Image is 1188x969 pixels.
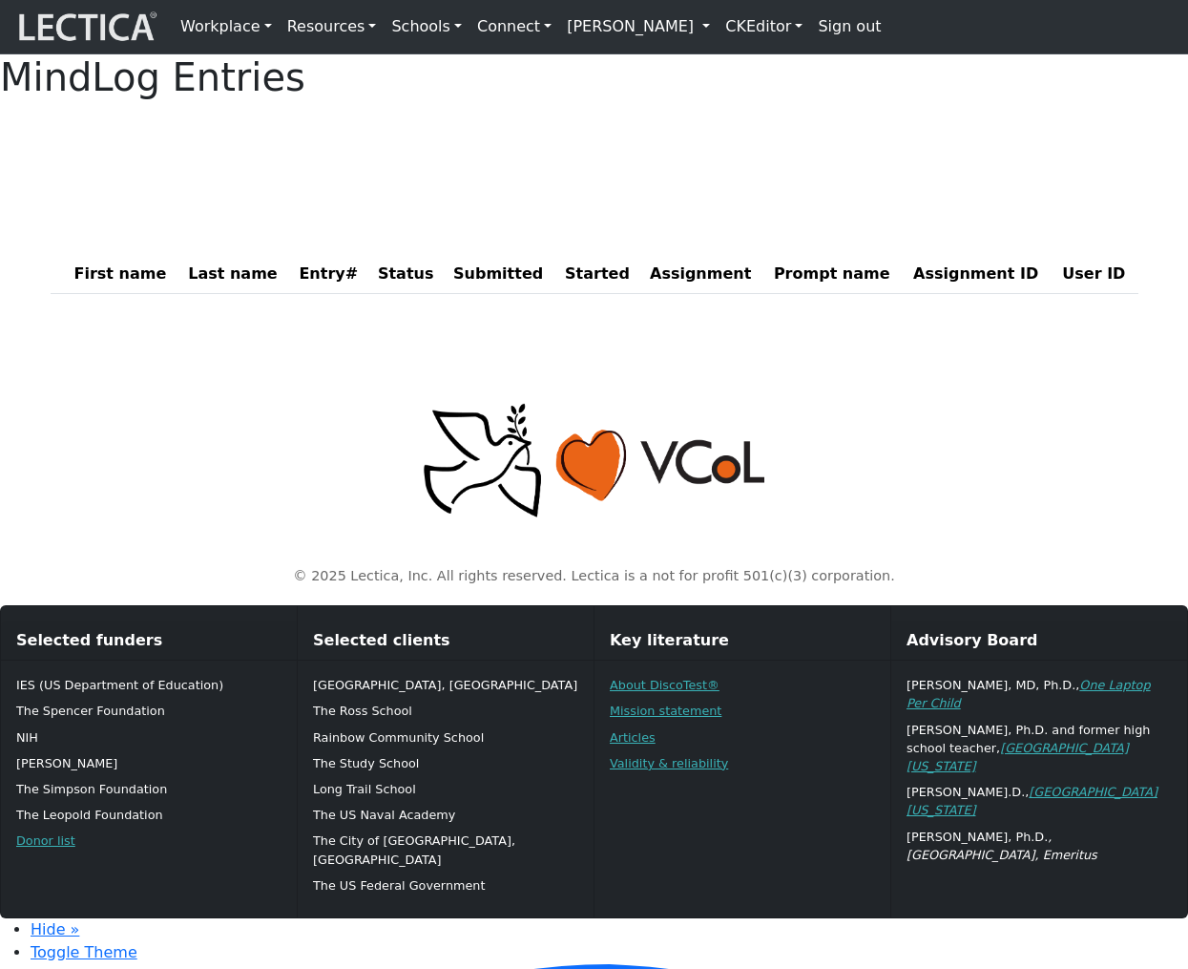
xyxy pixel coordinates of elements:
[298,621,594,661] div: Selected clients
[180,255,291,294] th: Last name
[173,8,280,46] a: Workplace
[810,8,888,46] a: Sign out
[280,8,385,46] a: Resources
[66,255,180,294] th: First name
[313,728,578,747] p: Rainbow Community School
[718,8,810,46] a: CKEditor
[610,730,656,745] a: Articles
[16,780,281,798] p: The Simpson Foundation
[1,621,297,661] div: Selected funders
[642,255,766,294] th: Assignment
[418,401,769,520] img: Peace, love, VCoL
[610,678,719,692] a: About DiscoTest®
[559,8,718,46] a: [PERSON_NAME]
[906,255,1054,294] th: Assignment ID
[16,806,281,824] p: The Leopold Foundation
[907,830,1097,862] em: , [GEOGRAPHIC_DATA], Emeritus
[594,621,890,661] div: Key literature
[16,754,281,772] p: [PERSON_NAME]
[291,255,370,294] th: Entry#
[891,621,1187,661] div: Advisory Board
[469,8,559,46] a: Connect
[907,828,1172,864] p: [PERSON_NAME], Ph.D.
[907,676,1172,712] p: [PERSON_NAME], MD, Ph.D.,
[62,566,1127,587] p: © 2025 Lectica, Inc. All rights reserved. Lectica is a not for profit 501(c)(3) corporation.
[313,876,578,895] p: The US Federal Government
[907,678,1151,710] a: One Laptop Per Child
[313,702,578,720] p: The Ross School
[313,806,578,824] p: The US Naval Academy
[16,702,281,720] p: The Spencer Foundation
[907,721,1172,776] p: [PERSON_NAME], Ph.D. and former high school teacher,
[907,783,1172,819] p: [PERSON_NAME].D.,
[907,785,1157,817] a: [GEOGRAPHIC_DATA][US_STATE]
[313,754,578,772] p: The Study School
[446,255,557,294] th: Submitted
[1054,255,1137,294] th: User ID
[31,920,79,938] a: Hide »
[16,833,75,848] a: Donor list
[16,728,281,747] p: NIH
[370,255,446,294] th: Status
[557,255,642,294] th: Started
[766,255,906,294] th: Prompt name
[313,780,578,798] p: Long Trail School
[610,704,721,718] a: Mission statement
[313,676,578,694] p: [GEOGRAPHIC_DATA], [GEOGRAPHIC_DATA]
[610,756,728,770] a: Validity & reliability
[313,832,578,868] p: The City of [GEOGRAPHIC_DATA], [GEOGRAPHIC_DATA]
[16,676,281,694] p: IES (US Department of Education)
[384,8,469,46] a: Schools
[14,9,157,45] img: lecticalive
[907,741,1129,773] a: [GEOGRAPHIC_DATA][US_STATE]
